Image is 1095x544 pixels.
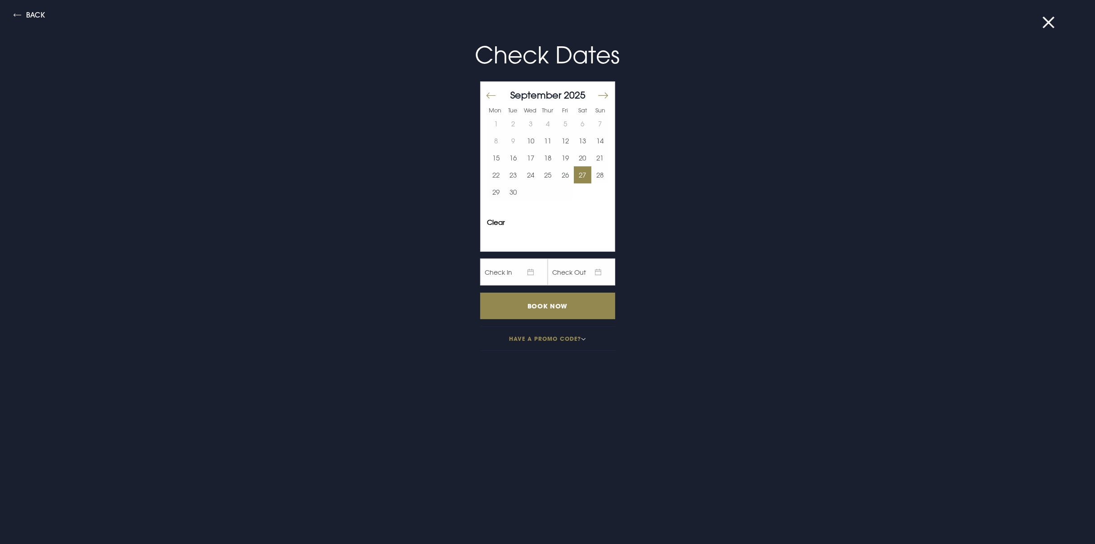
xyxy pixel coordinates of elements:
[557,132,574,149] button: 12
[487,183,505,201] button: 29
[510,89,561,101] span: September
[564,89,586,101] span: 2025
[557,149,574,166] td: Choose Friday, September 19, 2025 as your start date.
[548,259,615,285] span: Check Out
[505,183,522,201] button: 30
[522,166,540,183] td: Choose Wednesday, September 24, 2025 as your start date.
[505,149,522,166] td: Choose Tuesday, September 16, 2025 as your start date.
[522,166,540,183] button: 24
[487,183,505,201] td: Choose Monday, September 29, 2025 as your start date.
[574,166,591,183] button: 27
[487,166,505,183] td: Choose Monday, September 22, 2025 as your start date.
[14,11,45,22] button: Back
[574,166,591,183] td: Choose Saturday, September 27, 2025 as your start date.
[505,166,522,183] td: Choose Tuesday, September 23, 2025 as your start date.
[574,149,591,166] button: 20
[505,166,522,183] button: 23
[539,166,557,183] button: 25
[574,149,591,166] td: Choose Saturday, September 20, 2025 as your start date.
[505,149,522,166] button: 16
[480,326,615,351] button: Have a promo code?
[487,219,505,226] button: Clear
[574,132,591,149] button: 13
[522,132,540,149] td: Choose Wednesday, September 10, 2025 as your start date.
[539,166,557,183] td: Choose Thursday, September 25, 2025 as your start date.
[557,166,574,183] td: Choose Friday, September 26, 2025 as your start date.
[333,38,762,72] p: Check Dates
[557,132,574,149] td: Choose Friday, September 12, 2025 as your start date.
[486,86,496,105] button: Move backward to switch to the previous month.
[522,132,540,149] button: 10
[591,132,609,149] button: 14
[591,149,609,166] button: 21
[505,183,522,201] td: Choose Tuesday, September 30, 2025 as your start date.
[522,149,540,166] button: 17
[539,132,557,149] td: Choose Thursday, September 11, 2025 as your start date.
[487,166,505,183] button: 22
[591,132,609,149] td: Choose Sunday, September 14, 2025 as your start date.
[591,166,609,183] button: 28
[522,149,540,166] td: Choose Wednesday, September 17, 2025 as your start date.
[480,293,615,319] input: Book Now
[539,149,557,166] button: 18
[487,149,505,166] td: Choose Monday, September 15, 2025 as your start date.
[539,149,557,166] td: Choose Thursday, September 18, 2025 as your start date.
[480,259,548,285] span: Check In
[557,149,574,166] button: 19
[591,166,609,183] td: Choose Sunday, September 28, 2025 as your start date.
[539,132,557,149] button: 11
[597,86,608,105] button: Move forward to switch to the next month.
[591,149,609,166] td: Choose Sunday, September 21, 2025 as your start date.
[557,166,574,183] button: 26
[574,132,591,149] td: Choose Saturday, September 13, 2025 as your start date.
[487,149,505,166] button: 15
